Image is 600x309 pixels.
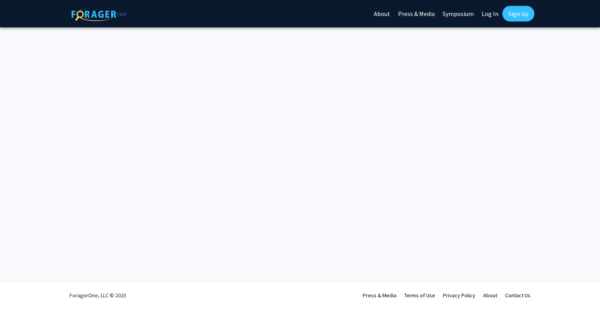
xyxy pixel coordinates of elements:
[483,292,497,299] a: About
[505,292,530,299] a: Contact Us
[70,282,126,309] div: ForagerOne, LLC © 2025
[71,7,126,21] img: ForagerOne Logo
[502,6,534,21] a: Sign Up
[363,292,396,299] a: Press & Media
[404,292,435,299] a: Terms of Use
[443,292,475,299] a: Privacy Policy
